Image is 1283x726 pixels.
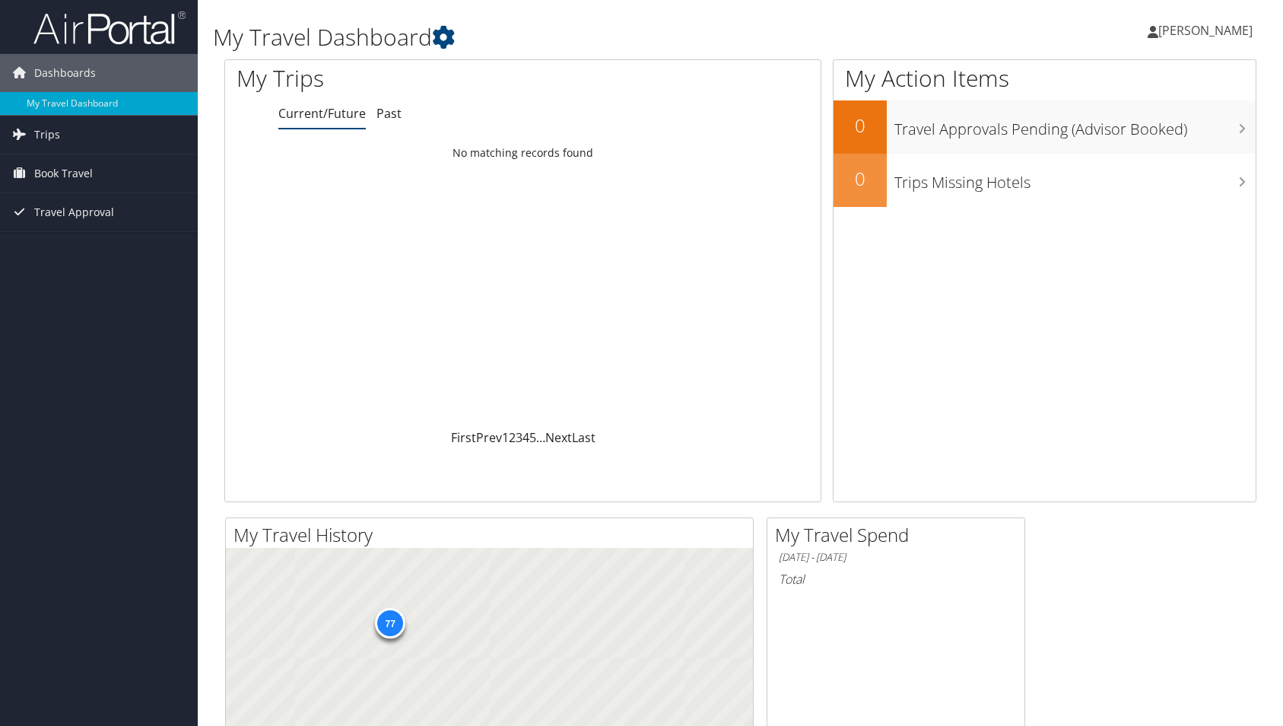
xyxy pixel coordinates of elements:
[779,571,1013,587] h6: Total
[213,21,916,53] h1: My Travel Dashboard
[834,100,1256,154] a: 0Travel Approvals Pending (Advisor Booked)
[278,105,366,122] a: Current/Future
[34,154,93,193] span: Book Travel
[522,429,529,446] a: 4
[834,166,887,192] h2: 0
[33,10,186,46] img: airportal-logo.png
[502,429,509,446] a: 1
[34,116,60,154] span: Trips
[894,164,1256,193] h3: Trips Missing Hotels
[516,429,522,446] a: 3
[545,429,572,446] a: Next
[779,550,1013,565] h6: [DATE] - [DATE]
[536,429,545,446] span: …
[1158,22,1253,39] span: [PERSON_NAME]
[225,139,821,167] td: No matching records found
[509,429,516,446] a: 2
[34,193,114,231] span: Travel Approval
[834,62,1256,94] h1: My Action Items
[451,429,476,446] a: First
[572,429,595,446] a: Last
[775,522,1024,548] h2: My Travel Spend
[237,62,561,94] h1: My Trips
[834,113,887,139] h2: 0
[233,522,753,548] h2: My Travel History
[476,429,502,446] a: Prev
[376,105,402,122] a: Past
[375,608,405,638] div: 77
[529,429,536,446] a: 5
[894,111,1256,140] h3: Travel Approvals Pending (Advisor Booked)
[1148,8,1268,53] a: [PERSON_NAME]
[834,154,1256,207] a: 0Trips Missing Hotels
[34,54,96,92] span: Dashboards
